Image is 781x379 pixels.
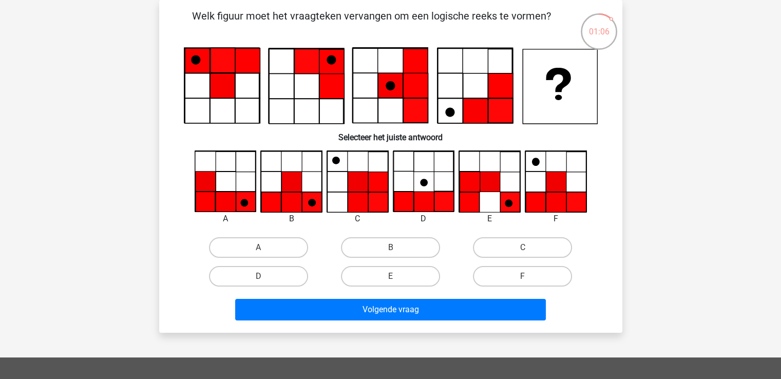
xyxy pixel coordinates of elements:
h6: Selecteer het juiste antwoord [176,124,606,142]
div: A [187,213,264,225]
div: D [385,213,463,225]
button: Volgende vraag [235,299,546,320]
label: D [209,266,308,287]
div: F [517,213,595,225]
label: A [209,237,308,258]
label: C [473,237,572,258]
div: B [253,213,330,225]
p: Welk figuur moet het vraagteken vervangen om een logische reeks te vormen? [176,8,567,39]
label: E [341,266,440,287]
div: E [451,213,528,225]
div: 01:06 [580,12,618,38]
label: F [473,266,572,287]
div: C [319,213,396,225]
label: B [341,237,440,258]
